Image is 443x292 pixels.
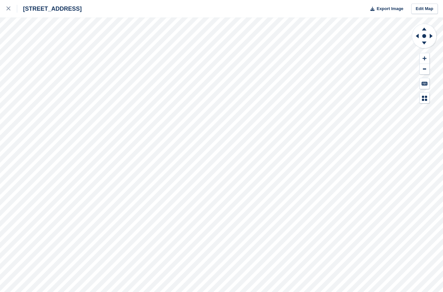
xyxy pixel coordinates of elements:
button: Export Image [366,4,403,14]
button: Map Legend [420,93,429,103]
button: Zoom In [420,53,429,64]
div: [STREET_ADDRESS] [17,5,82,13]
button: Zoom Out [420,64,429,75]
a: Edit Map [411,4,438,14]
button: Keyboard Shortcuts [420,78,429,89]
span: Export Image [377,6,403,12]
